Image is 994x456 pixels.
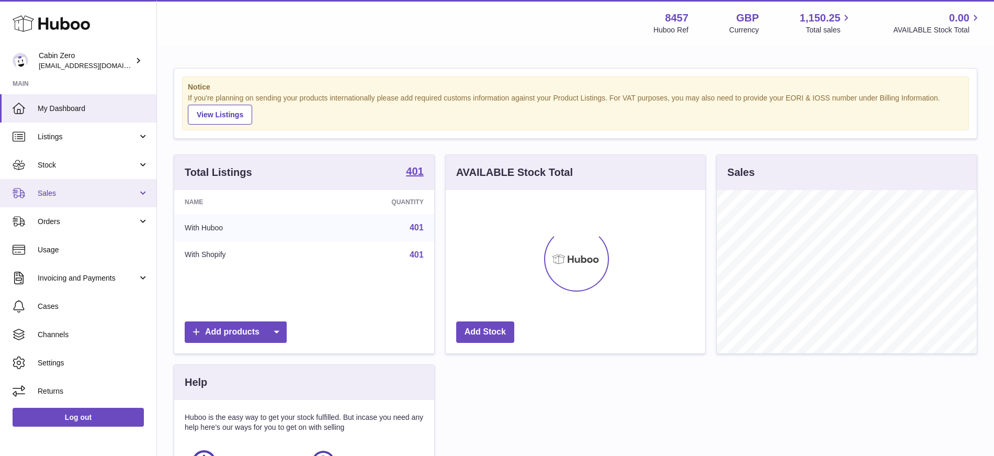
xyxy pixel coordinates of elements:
span: Cases [38,302,149,312]
a: Add products [185,321,287,343]
h3: Total Listings [185,165,252,180]
span: Settings [38,358,149,368]
strong: 8457 [665,11,688,25]
span: Listings [38,132,138,142]
span: Channels [38,330,149,340]
span: Usage [38,245,149,255]
h3: Sales [727,165,754,180]
span: Returns [38,386,149,396]
span: 1,150.25 [800,11,841,25]
span: AVAILABLE Stock Total [893,25,981,35]
span: Stock [38,160,138,170]
div: If you're planning on sending your products internationally please add required customs informati... [188,93,963,125]
a: 0.00 AVAILABLE Stock Total [893,11,981,35]
a: View Listings [188,105,252,125]
div: Currency [729,25,759,35]
span: Invoicing and Payments [38,273,138,283]
a: Add Stock [456,321,514,343]
th: Quantity [314,190,434,214]
p: Huboo is the easy way to get your stock fulfilled. But incase you need any help here's our ways f... [185,413,424,432]
td: With Shopify [174,241,314,269]
h3: AVAILABLE Stock Total [456,165,573,180]
a: 401 [406,166,423,179]
td: With Huboo [174,214,314,241]
strong: GBP [736,11,759,25]
img: huboo@cabinzero.com [13,53,28,69]
div: Cabin Zero [39,51,133,71]
span: My Dashboard [38,104,149,114]
a: 401 [410,250,424,259]
span: [EMAIL_ADDRESS][DOMAIN_NAME] [39,61,154,70]
a: Log out [13,408,144,427]
span: Sales [38,188,138,198]
span: 0.00 [949,11,969,25]
strong: Notice [188,82,963,92]
span: Total sales [806,25,852,35]
a: 401 [410,223,424,232]
span: Orders [38,217,138,227]
strong: 401 [406,166,423,176]
h3: Help [185,375,207,390]
th: Name [174,190,314,214]
div: Huboo Ref [653,25,688,35]
a: 1,150.25 Total sales [800,11,853,35]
